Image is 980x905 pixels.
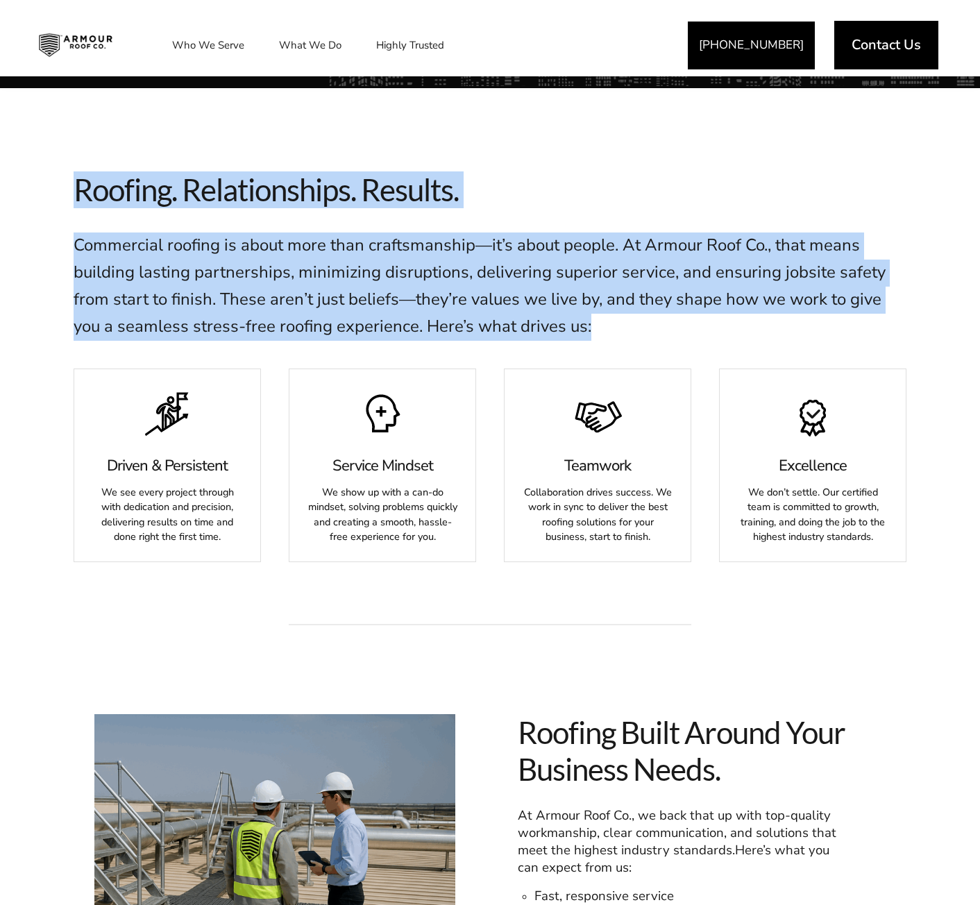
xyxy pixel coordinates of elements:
[688,22,815,69] a: [PHONE_NUMBER]
[91,477,244,545] div: We see every project through with dedication and precision, delivering results on time and done r...
[91,455,244,477] span: Driven & Persistent
[265,28,355,62] a: What We Do
[521,455,674,477] span: Teamwork
[834,21,938,69] a: Contact Us
[736,455,889,477] span: Excellence
[362,28,458,62] a: Highly Trusted
[518,714,893,788] span: Roofing Built Around Your Business Needs.
[28,28,124,62] img: Industrial and Commercial Roofing Company | Armour Roof Co.
[74,171,906,208] span: Roofing. Relationships. Results.
[158,28,258,62] a: Who We Serve
[518,841,829,877] span: Here’s what you can expect from us:
[852,38,921,52] span: Contact Us
[74,234,886,337] span: Commercial roofing is about more than craftsmanship—it’s about people. At Armour Roof Co., that m...
[521,477,674,545] div: Collaboration drives success. We work in sync to deliver the best roofing solutions for your busi...
[306,455,459,477] span: Service Mindset
[518,806,836,859] span: At Armour Roof Co., we back that up with top-quality workmanship, clear communication, and soluti...
[534,887,674,905] span: Fast, responsive service
[736,477,889,545] div: We don’t settle. Our certified team is committed to growth, training, and doing the job to the hi...
[306,477,459,545] div: We show up with a can-do mindset, solving problems quickly and creating a smooth, hassle-free exp...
